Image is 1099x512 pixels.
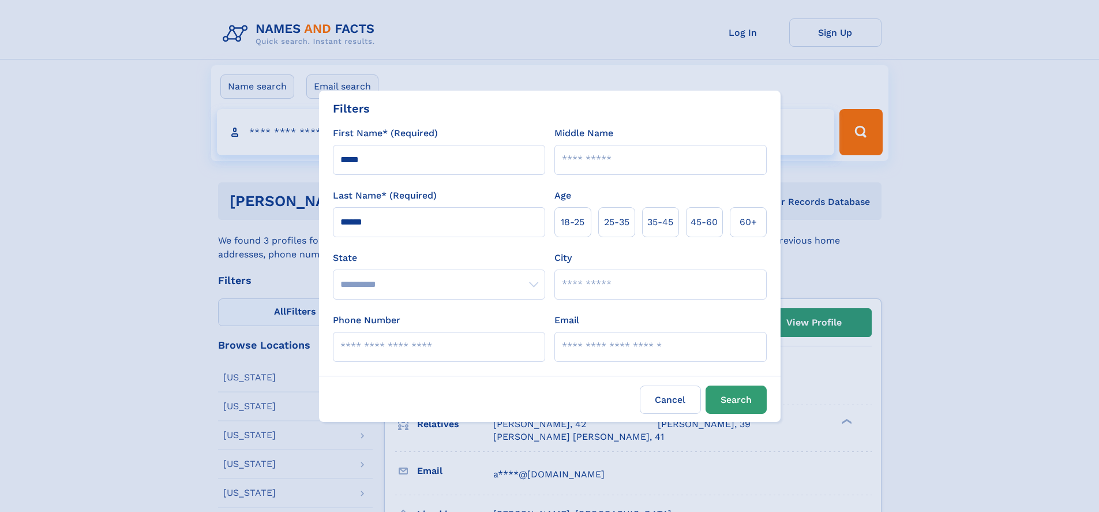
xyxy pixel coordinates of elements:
[691,215,718,229] span: 45‑60
[333,100,370,117] div: Filters
[333,126,438,140] label: First Name* (Required)
[554,189,571,203] label: Age
[554,251,572,265] label: City
[554,313,579,327] label: Email
[333,251,545,265] label: State
[604,215,629,229] span: 25‑35
[740,215,757,229] span: 60+
[647,215,673,229] span: 35‑45
[561,215,584,229] span: 18‑25
[333,313,400,327] label: Phone Number
[333,189,437,203] label: Last Name* (Required)
[706,386,767,414] button: Search
[640,386,701,414] label: Cancel
[554,126,613,140] label: Middle Name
